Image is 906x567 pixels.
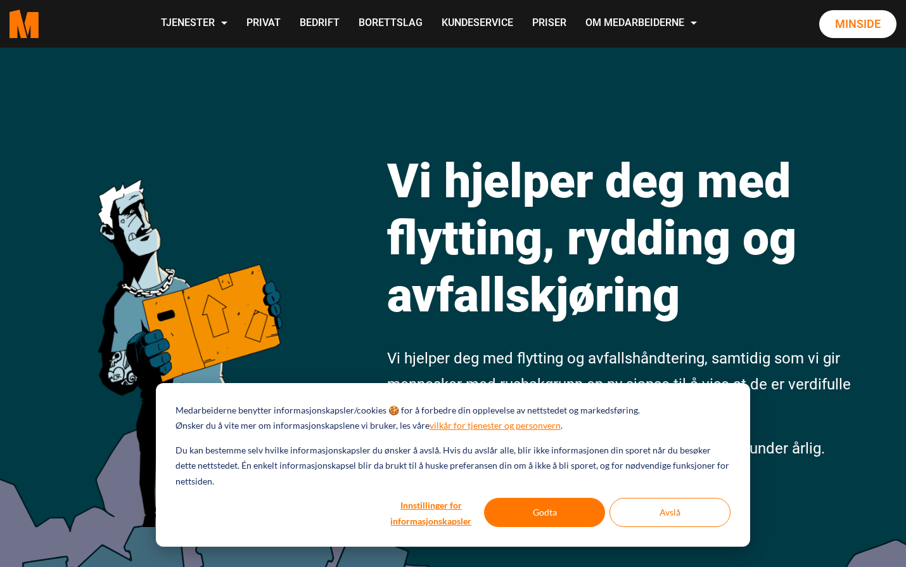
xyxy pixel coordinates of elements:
a: Kundeservice [432,1,523,46]
a: Priser [523,1,576,46]
a: Tjenester [151,1,237,46]
span: Vi hjelper deg med flytting og avfallshåndtering, samtidig som vi gir mennesker med rusbakgrunn e... [387,349,851,419]
p: Du kan bestemme selv hvilke informasjonskapsler du ønsker å avslå. Hvis du avslår alle, blir ikke... [175,443,731,490]
p: Ønsker du å vite mer om informasjonskapslene vi bruker, les våre . [175,418,563,434]
a: Borettslag [349,1,432,46]
h1: Vi hjelper deg med flytting, rydding og avfallskjøring [387,152,896,323]
a: Minside [819,10,896,38]
div: Cookie banner [156,383,750,547]
p: Medarbeiderne benytter informasjonskapsler/cookies 🍪 for å forbedre din opplevelse av nettstedet ... [175,403,640,419]
a: vilkår for tjenester og personvern [430,418,561,434]
img: medarbeiderne man icon optimized [85,124,293,527]
a: Om Medarbeiderne [576,1,706,46]
button: Innstillinger for informasjonskapsler [382,498,480,527]
button: Avslå [609,498,731,527]
button: Godta [484,498,605,527]
a: Privat [237,1,290,46]
a: Bedrift [290,1,349,46]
